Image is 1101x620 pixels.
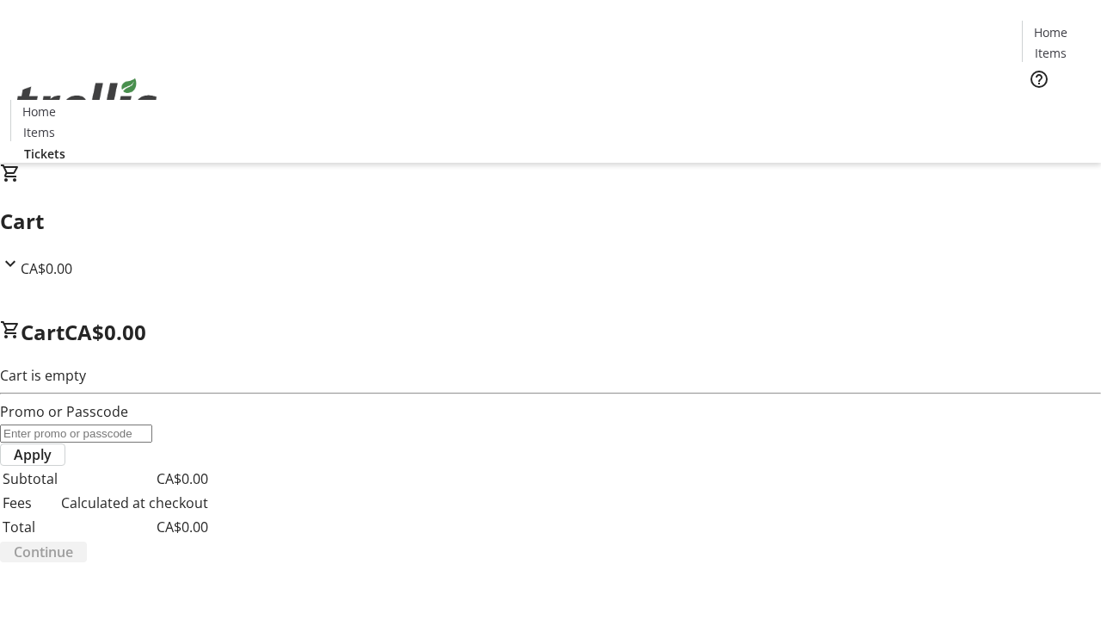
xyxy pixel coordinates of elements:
[2,492,58,514] td: Fees
[2,516,58,538] td: Total
[1022,62,1056,96] button: Help
[2,468,58,490] td: Subtotal
[23,123,55,141] span: Items
[1036,100,1077,118] span: Tickets
[11,102,66,121] a: Home
[10,59,163,146] img: Orient E2E Organization cpyRnFWgv2's Logo
[11,123,66,141] a: Items
[1023,23,1078,41] a: Home
[10,145,79,163] a: Tickets
[60,468,209,490] td: CA$0.00
[65,318,146,346] span: CA$0.00
[22,102,56,121] span: Home
[1023,44,1078,62] a: Items
[1035,44,1067,62] span: Items
[1022,100,1091,118] a: Tickets
[14,444,52,465] span: Apply
[60,492,209,514] td: Calculated at checkout
[60,516,209,538] td: CA$0.00
[24,145,65,163] span: Tickets
[1034,23,1067,41] span: Home
[21,259,72,278] span: CA$0.00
